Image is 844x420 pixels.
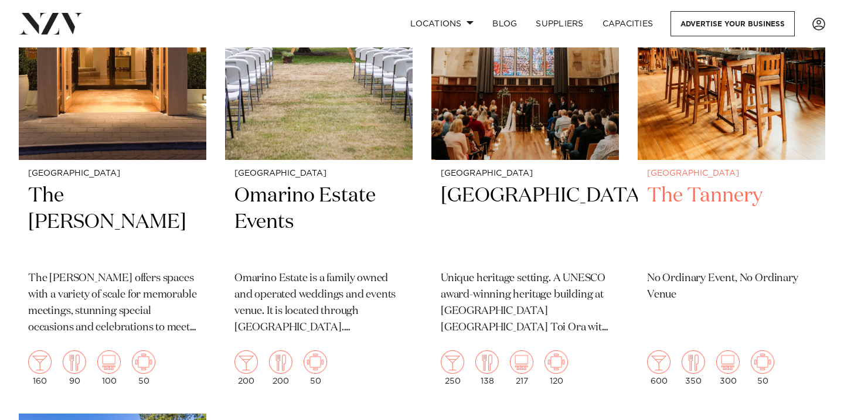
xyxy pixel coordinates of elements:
img: dining.png [475,350,499,374]
div: 350 [682,350,705,385]
div: 600 [647,350,671,385]
h2: Omarino Estate Events [234,183,403,262]
p: Unique heritage setting. A UNESCO award-winning heritage building at [GEOGRAPHIC_DATA] [GEOGRAPHI... [441,271,610,336]
p: Omarino Estate is a family owned and operated weddings and events venue. It is located through [G... [234,271,403,336]
div: 250 [441,350,464,385]
img: meeting.png [132,350,155,374]
div: 200 [269,350,292,385]
img: cocktail.png [28,350,52,374]
img: dining.png [682,350,705,374]
div: 90 [63,350,86,385]
img: theatre.png [97,350,121,374]
small: [GEOGRAPHIC_DATA] [647,169,816,178]
div: 300 [716,350,740,385]
div: 100 [97,350,121,385]
h2: [GEOGRAPHIC_DATA] [441,183,610,262]
div: 200 [234,350,258,385]
div: 50 [751,350,774,385]
a: SUPPLIERS [526,11,593,36]
img: cocktail.png [441,350,464,374]
div: 50 [132,350,155,385]
img: meeting.png [544,350,568,374]
img: dining.png [269,350,292,374]
img: nzv-logo.png [19,13,83,34]
small: [GEOGRAPHIC_DATA] [234,169,403,178]
div: 217 [510,350,533,385]
img: theatre.png [510,350,533,374]
img: cocktail.png [647,350,671,374]
div: 160 [28,350,52,385]
div: 138 [475,350,499,385]
a: Advertise your business [671,11,795,36]
img: meeting.png [304,350,327,374]
small: [GEOGRAPHIC_DATA] [28,169,197,178]
div: 50 [304,350,327,385]
p: The [PERSON_NAME] offers spaces with a variety of scale for memorable meetings, stunning special ... [28,271,197,336]
img: theatre.png [716,350,740,374]
a: Capacities [593,11,663,36]
small: [GEOGRAPHIC_DATA] [441,169,610,178]
h2: The [PERSON_NAME] [28,183,197,262]
a: Locations [401,11,483,36]
p: No Ordinary Event, No Ordinary Venue [647,271,816,303]
img: dining.png [63,350,86,374]
img: cocktail.png [234,350,258,374]
img: meeting.png [751,350,774,374]
div: 120 [544,350,568,385]
a: BLOG [483,11,526,36]
h2: The Tannery [647,183,816,262]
